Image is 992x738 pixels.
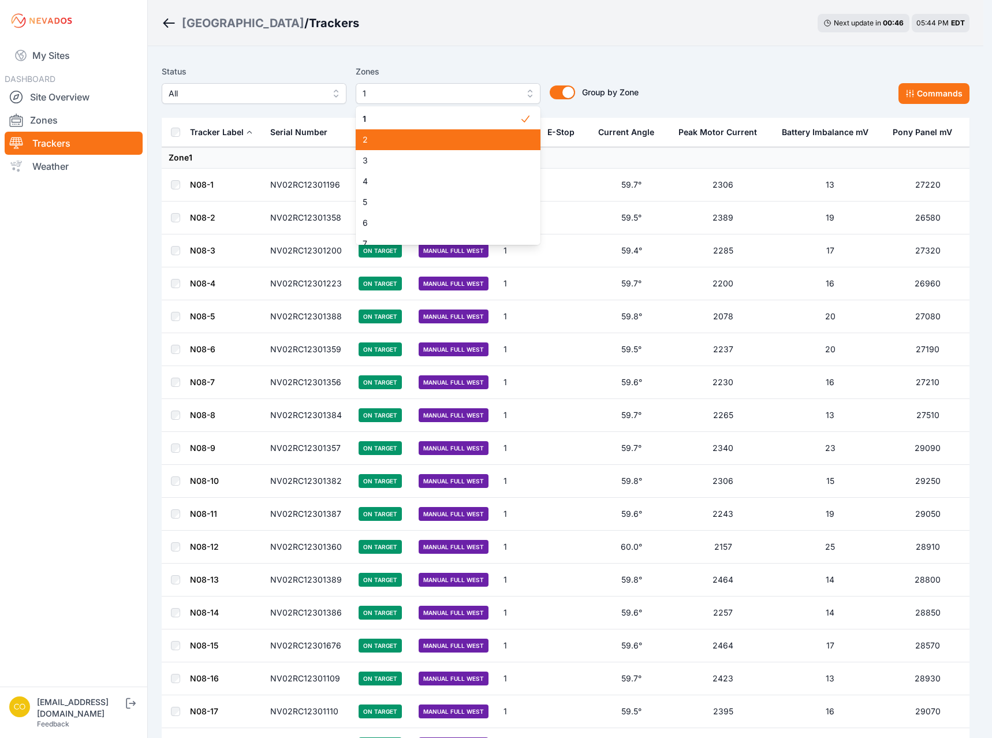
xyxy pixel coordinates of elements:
button: 1 [356,83,540,104]
span: 2 [363,134,520,146]
span: 6 [363,217,520,229]
div: 1 [356,106,540,245]
span: 7 [363,238,520,249]
span: 4 [363,176,520,187]
span: 3 [363,155,520,166]
span: 1 [363,87,517,100]
span: 5 [363,196,520,208]
span: 1 [363,113,520,125]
